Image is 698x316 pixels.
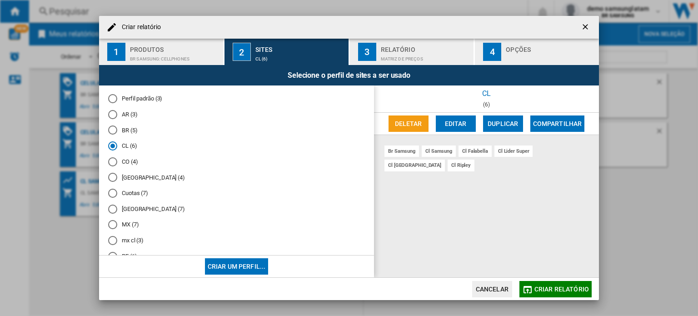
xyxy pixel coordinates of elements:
div: (6) [374,101,599,108]
div: 4 [483,43,501,61]
button: Deletar [389,115,429,132]
md-radio-button: PE (6) [108,252,365,261]
div: cl lider super [494,145,533,157]
button: 2 Sites CL (6) [224,39,349,65]
button: Compartilhar [530,115,585,132]
md-radio-button: CO (4) [108,157,365,166]
md-radio-button: CL (6) [108,142,365,150]
span: Criar relatório [534,286,589,293]
ng-md-icon: getI18NText('BUTTONS.CLOSE_DIALOG') [581,22,592,33]
div: 1 [107,43,125,61]
md-radio-button: BR (5) [108,126,365,135]
md-radio-button: Cuotas (7) [108,189,365,198]
div: Matriz de preços [381,52,470,61]
h4: Criar relatório [117,23,161,32]
div: cl [GEOGRAPHIC_DATA] [384,160,445,171]
button: 4 Opções [475,39,599,65]
button: Cancelar [472,281,512,297]
button: 1 Produtos BR SAMSUNG:Cellphones [99,39,224,65]
div: cl ripley [448,160,474,171]
div: CL (6) [255,52,345,61]
md-radio-button: Mexico (7) [108,205,365,213]
button: getI18NText('BUTTONS.CLOSE_DIALOG') [577,18,595,36]
div: Opções [506,42,595,52]
div: CL [374,85,599,101]
md-radio-button: Perfil padrão (3) [108,95,365,103]
div: Produtos [130,42,219,52]
div: cl samsung [422,145,456,157]
div: 2 [233,43,251,61]
md-radio-button: AR (3) [108,110,365,119]
md-radio-button: MX (7) [108,221,365,229]
button: Duplicar [483,115,523,132]
div: BR SAMSUNG:Cellphones [130,52,219,61]
md-radio-button: Colombia (4) [108,173,365,182]
div: Relatório [381,42,470,52]
div: Selecione o perfil de sites a ser usado [99,65,599,85]
button: Criar relatório [519,281,592,297]
button: 3 Relatório Matriz de preços [350,39,475,65]
button: Editar [436,115,476,132]
button: Criar um perfil... [205,258,269,275]
md-radio-button: mx cl (3) [108,236,365,245]
div: 3 [358,43,376,61]
div: cl falabella [459,145,492,157]
div: Sites [255,42,345,52]
div: br samsung [384,145,419,157]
